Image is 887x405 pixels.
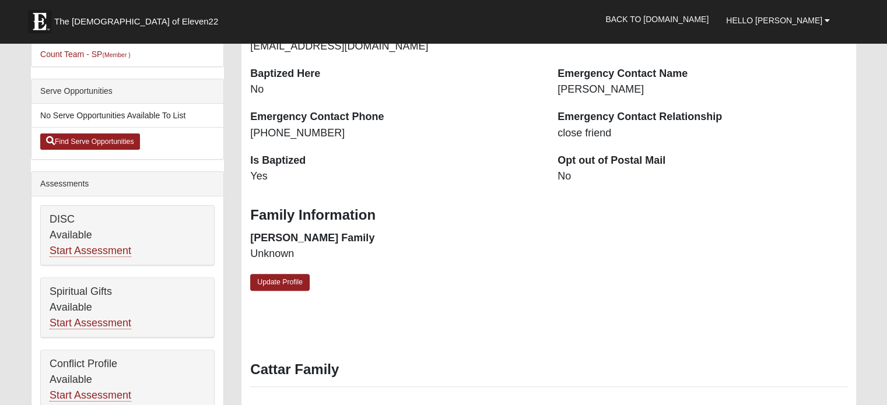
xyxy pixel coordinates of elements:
dt: Opt out of Postal Mail [558,153,847,168]
dd: Yes [250,169,540,184]
img: Eleven22 logo [28,10,51,33]
a: Find Serve Opportunities [40,133,140,150]
dd: No [558,169,847,184]
h3: Cattar Family [250,361,847,378]
a: The [DEMOGRAPHIC_DATA] of Eleven22 [22,4,255,33]
dt: Is Baptized [250,153,540,168]
a: Back to [DOMAIN_NAME] [597,5,717,34]
dt: Emergency Contact Name [558,66,847,82]
dt: Emergency Contact Phone [250,110,540,125]
a: Start Assessment [50,317,131,329]
div: DISC Available [41,206,214,265]
a: Hello [PERSON_NAME] [717,6,839,35]
a: Update Profile [250,274,310,291]
dt: Emergency Contact Relationship [558,110,847,125]
div: Serve Opportunities [31,79,223,104]
h3: Family Information [250,207,847,224]
li: No Serve Opportunities Available To List [31,104,223,128]
a: Start Assessment [50,245,131,257]
dt: [PERSON_NAME] Family [250,231,540,246]
small: (Member ) [102,51,130,58]
dd: close friend [558,126,847,141]
dd: [PHONE_NUMBER] [250,126,540,141]
dd: No [250,82,540,97]
a: Count Team - SP(Member ) [40,50,131,59]
dd: Unknown [250,246,540,262]
span: Hello [PERSON_NAME] [726,16,822,25]
dd: [EMAIL_ADDRESS][DOMAIN_NAME] [250,39,540,54]
dt: Baptized Here [250,66,540,82]
dd: [PERSON_NAME] [558,82,847,97]
div: Assessments [31,172,223,196]
a: Start Assessment [50,389,131,402]
div: Spiritual Gifts Available [41,278,214,337]
span: The [DEMOGRAPHIC_DATA] of Eleven22 [54,16,218,27]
